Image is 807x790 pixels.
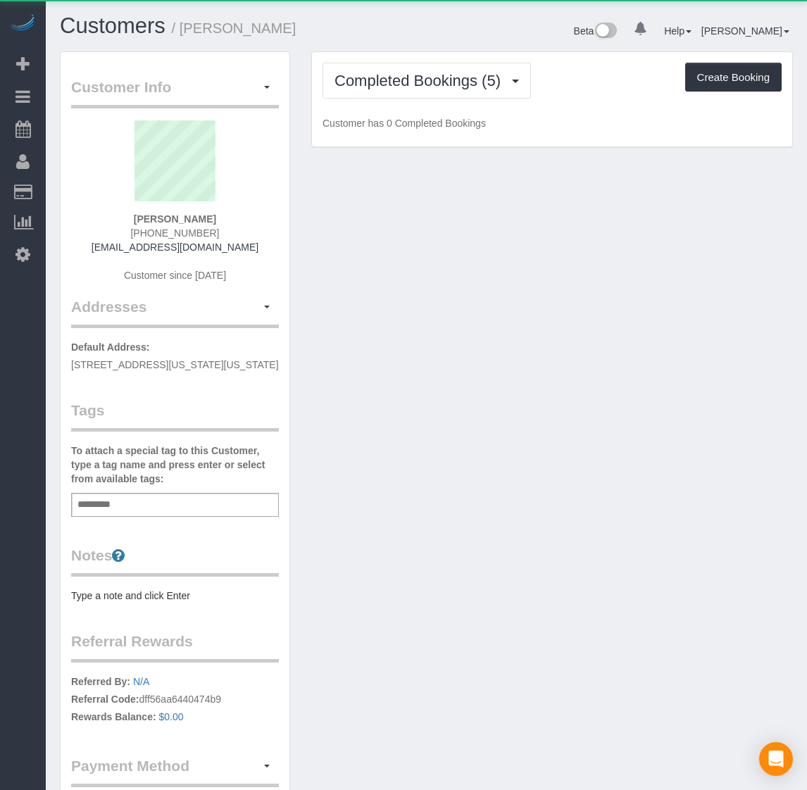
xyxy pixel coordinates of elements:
small: / [PERSON_NAME] [172,20,296,36]
div: Open Intercom Messenger [759,742,793,776]
legend: Customer Info [71,77,279,108]
p: dff56aa6440474b9 [71,675,279,727]
a: Customers [60,13,165,38]
span: [STREET_ADDRESS][US_STATE][US_STATE] [71,359,279,370]
legend: Notes [71,545,279,577]
span: Completed Bookings (5) [334,72,508,89]
a: $0.00 [159,711,184,722]
a: Help [664,25,692,37]
legend: Payment Method [71,755,279,787]
span: [PHONE_NUMBER] [130,227,219,239]
span: Customer since [DATE] [124,270,226,281]
img: New interface [594,23,617,41]
button: Create Booking [685,63,782,92]
label: Referred By: [71,675,130,689]
label: Rewards Balance: [71,710,156,724]
legend: Referral Rewards [71,631,279,663]
a: Beta [574,25,618,37]
img: Automaid Logo [8,14,37,34]
button: Completed Bookings (5) [323,63,531,99]
label: To attach a special tag to this Customer, type a tag name and press enter or select from availabl... [71,444,279,486]
a: [PERSON_NAME] [701,25,789,37]
label: Referral Code: [71,692,139,706]
label: Default Address: [71,340,150,354]
p: Customer has 0 Completed Bookings [323,116,782,130]
a: N/A [133,676,149,687]
strong: [PERSON_NAME] [134,213,216,225]
a: [EMAIL_ADDRESS][DOMAIN_NAME] [92,242,258,253]
pre: Type a note and click Enter [71,589,279,603]
legend: Tags [71,400,279,432]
